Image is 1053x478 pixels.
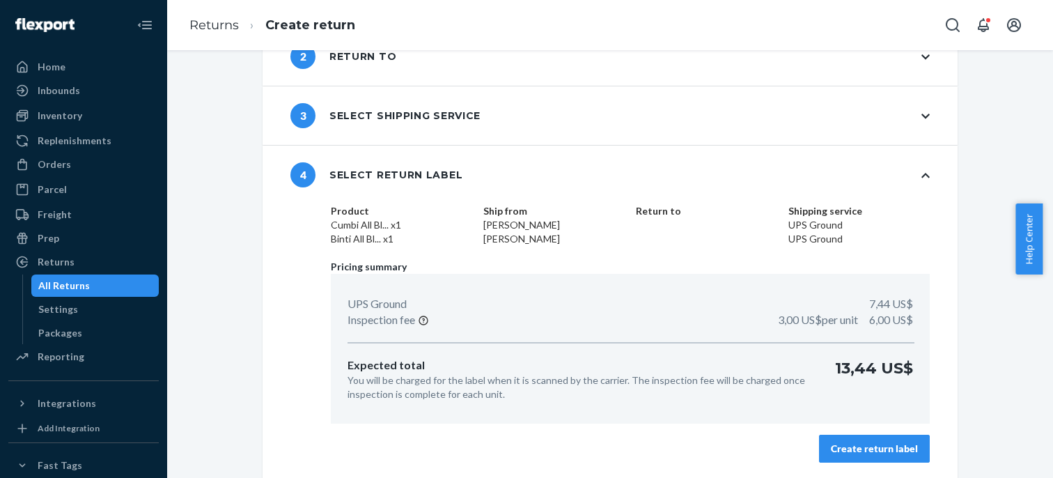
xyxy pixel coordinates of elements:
a: Returns [8,251,159,273]
div: Replenishments [38,134,111,148]
dd: [PERSON_NAME] [483,232,625,246]
dt: Return to [636,204,777,218]
span: 3,00 US$ per unit [778,313,858,326]
button: Open account menu [1000,11,1028,39]
img: Flexport logo [15,18,75,32]
a: Replenishments [8,130,159,152]
div: Freight [38,208,72,222]
button: Fast Tags [8,454,159,477]
div: Home [38,60,65,74]
div: Integrations [38,396,96,410]
div: Parcel [38,183,67,196]
a: Parcel [8,178,159,201]
a: Returns [189,17,239,33]
dd: Cumbi All Bl... x1 [331,218,472,232]
div: Select return label [290,162,462,187]
div: Orders [38,157,71,171]
div: Add Integration [38,422,100,434]
a: Reporting [8,346,159,368]
a: All Returns [31,275,159,297]
div: Prep [38,231,59,245]
dd: UPS Ground [788,218,930,232]
dt: Product [331,204,472,218]
div: Packages [38,326,82,340]
a: Inventory [8,105,159,127]
p: Expected total [348,357,813,373]
a: Home [8,56,159,78]
a: Orders [8,153,159,176]
a: Packages [31,322,159,344]
p: 6,00 US$ [778,312,913,328]
dd: [PERSON_NAME] [483,218,625,232]
a: Create return [265,17,355,33]
div: Returns [38,255,75,269]
button: Close Navigation [131,11,159,39]
div: Settings [38,302,78,316]
button: Create return label [819,435,930,463]
span: 3 [290,103,315,128]
p: Pricing summary [331,260,930,274]
a: Freight [8,203,159,226]
button: Integrations [8,392,159,415]
div: Reporting [38,350,84,364]
dt: Shipping service [788,204,930,218]
p: 7,44 US$ [869,296,913,312]
a: Prep [8,227,159,249]
button: Open Search Box [939,11,967,39]
div: Select shipping service [290,103,481,128]
span: 2 [290,44,315,69]
a: Add Integration [8,420,159,437]
span: 4 [290,162,315,187]
div: Inventory [38,109,82,123]
p: UPS Ground [348,296,407,312]
p: Inspection fee [348,312,415,328]
div: All Returns [38,279,90,293]
button: Help Center [1015,203,1043,275]
ol: breadcrumbs [178,5,366,46]
a: Settings [31,298,159,321]
dt: Ship from [483,204,625,218]
p: You will be charged for the label when it is scanned by the carrier. The inspection fee will be c... [348,373,813,401]
dd: UPS Ground [788,232,930,246]
div: Fast Tags [38,458,82,472]
a: Inbounds [8,79,159,102]
p: 13,44 US$ [835,357,913,401]
dd: Binti All Bl... x1 [331,232,472,246]
div: Return to [290,44,396,69]
div: Inbounds [38,84,80,98]
button: Open notifications [969,11,997,39]
div: Create return label [831,442,918,456]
